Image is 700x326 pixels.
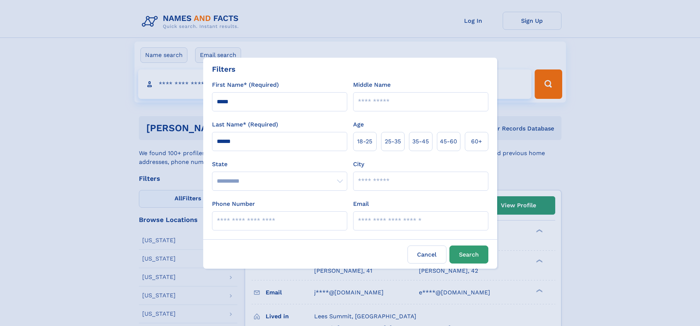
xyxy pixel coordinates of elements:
label: Phone Number [212,200,255,208]
span: 18‑25 [357,137,372,146]
label: Cancel [408,246,446,264]
label: City [353,160,364,169]
button: Search [449,246,488,264]
label: First Name* (Required) [212,80,279,89]
label: Middle Name [353,80,391,89]
label: State [212,160,347,169]
span: 45‑60 [440,137,457,146]
span: 60+ [471,137,482,146]
div: Filters [212,64,236,75]
span: 25‑35 [385,137,401,146]
span: 35‑45 [412,137,429,146]
label: Last Name* (Required) [212,120,278,129]
label: Age [353,120,364,129]
label: Email [353,200,369,208]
